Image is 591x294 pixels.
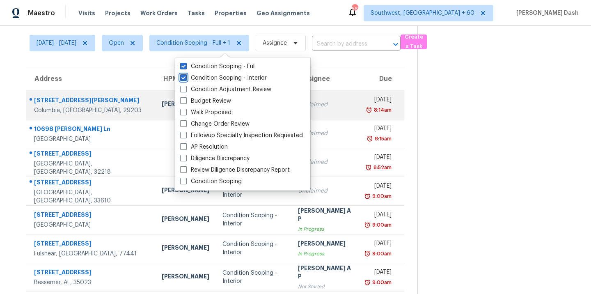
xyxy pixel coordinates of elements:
[180,74,267,82] label: Condition Scoping - Interior
[180,166,290,174] label: Review Diligence Discrepancy Report
[188,10,205,16] span: Tasks
[364,192,371,200] img: Overdue Alarm Icon
[257,9,310,17] span: Geo Assignments
[140,9,178,17] span: Work Orders
[162,186,209,196] div: [PERSON_NAME]
[34,188,149,205] div: [GEOGRAPHIC_DATA], [GEOGRAPHIC_DATA], 33610
[298,239,353,250] div: [PERSON_NAME]
[366,153,392,163] div: [DATE]
[222,211,284,228] div: Condition Scoping - Interior
[34,239,149,250] div: [STREET_ADDRESS]
[30,18,57,26] h2: Tasks
[263,39,287,47] span: Assignee
[513,9,579,17] span: [PERSON_NAME] Dash
[371,221,392,229] div: 9:00am
[401,34,427,49] button: Create a Task
[34,278,149,287] div: Bessemer, AL, 35023
[312,38,378,51] input: Search by address
[34,268,149,278] div: [STREET_ADDRESS]
[367,135,373,143] img: Overdue Alarm Icon
[34,96,149,106] div: [STREET_ADDRESS][PERSON_NAME]
[162,100,209,110] div: [PERSON_NAME]
[28,9,55,17] span: Maestro
[34,250,149,258] div: Fulshear, [GEOGRAPHIC_DATA], 77441
[371,9,474,17] span: Southwest, [GEOGRAPHIC_DATA] + 60
[162,243,209,254] div: [PERSON_NAME]
[371,278,392,287] div: 9:00am
[180,143,228,151] label: AP Resolution
[222,269,284,285] div: Condition Scoping - Interior
[366,268,392,278] div: [DATE]
[298,264,353,283] div: [PERSON_NAME] A P
[34,178,149,188] div: [STREET_ADDRESS]
[162,215,209,225] div: [PERSON_NAME]
[352,5,357,13] div: 566
[298,283,353,291] div: Not Started
[222,240,284,257] div: Condition Scoping - Interior
[215,9,247,17] span: Properties
[298,101,353,109] div: Unclaimed
[366,124,392,135] div: [DATE]
[34,106,149,115] div: Columbia, [GEOGRAPHIC_DATA], 29203
[180,131,303,140] label: Followup Specialty Inspection Requested
[365,163,372,172] img: Overdue Alarm Icon
[390,39,401,50] button: Open
[34,221,149,229] div: [GEOGRAPHIC_DATA]
[34,125,149,135] div: 10698 [PERSON_NAME] Ln
[366,182,392,192] div: [DATE]
[37,39,76,47] span: [DATE] - [DATE]
[222,183,284,199] div: Condition Scoping - Interior
[373,135,392,143] div: 8:15am
[364,221,371,229] img: Overdue Alarm Icon
[34,211,149,221] div: [STREET_ADDRESS]
[109,39,124,47] span: Open
[298,250,353,258] div: In Progress
[371,250,392,258] div: 9:00am
[366,239,392,250] div: [DATE]
[360,67,405,90] th: Due
[105,9,131,17] span: Projects
[371,192,392,200] div: 9:00am
[372,163,392,172] div: 8:52am
[298,187,353,195] div: Unclaimed
[180,154,250,163] label: Diligence Discrepancy
[366,106,372,114] img: Overdue Alarm Icon
[366,96,392,106] div: [DATE]
[364,250,371,258] img: Overdue Alarm Icon
[366,211,392,221] div: [DATE]
[162,272,209,283] div: [PERSON_NAME]
[405,32,423,51] span: Create a Task
[26,67,155,90] th: Address
[180,177,242,186] label: Condition Scoping
[298,158,353,166] div: Unclaimed
[155,67,216,90] th: HPM
[34,135,149,143] div: [GEOGRAPHIC_DATA]
[180,120,250,128] label: Change Order Review
[156,39,230,47] span: Condition Scoping - Full + 1
[291,67,360,90] th: Assignee
[298,129,353,138] div: Unclaimed
[180,85,271,94] label: Condition Adjustment Review
[180,97,231,105] label: Budget Review
[78,9,95,17] span: Visits
[34,149,149,160] div: [STREET_ADDRESS]
[34,160,149,176] div: [GEOGRAPHIC_DATA], [GEOGRAPHIC_DATA], 32218
[298,207,353,225] div: [PERSON_NAME] A P
[372,106,392,114] div: 8:14am
[298,225,353,233] div: In Progress
[364,278,371,287] img: Overdue Alarm Icon
[180,62,256,71] label: Condition Scoping - Full
[180,108,231,117] label: Walk Proposed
